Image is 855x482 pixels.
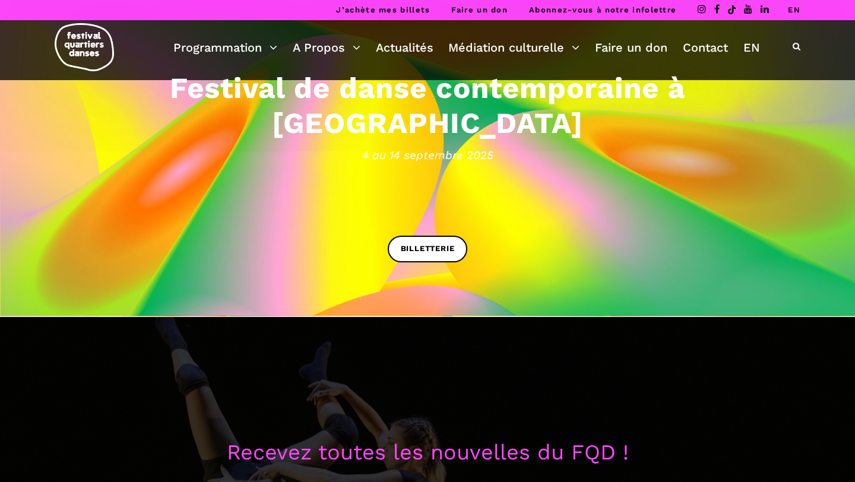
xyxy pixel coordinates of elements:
[336,5,430,14] a: J’achète mes billets
[401,243,455,255] span: BILLETTERIE
[55,23,114,71] img: logo-fqd-med
[595,37,667,58] a: Faire un don
[376,37,433,58] a: Actualités
[743,37,760,58] a: EN
[683,37,728,58] a: Contact
[59,146,796,164] span: 4 au 14 septembre 2025
[788,5,800,14] a: EN
[59,71,796,141] h3: Festival de danse contemporaine à [GEOGRAPHIC_DATA]
[59,436,796,470] p: Recevez toutes les nouvelles du FQD !
[388,236,468,262] a: BILLETTERIE
[529,5,676,14] a: Abonnez-vous à notre infolettre
[448,37,579,58] a: Médiation culturelle
[173,37,277,58] a: Programmation
[451,5,508,14] a: Faire un don
[293,37,360,58] a: A Propos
